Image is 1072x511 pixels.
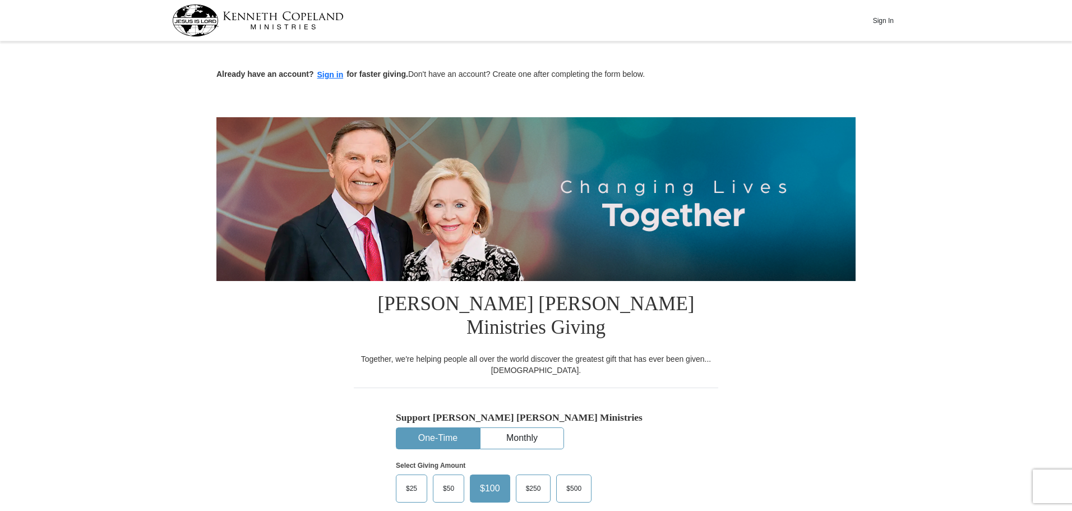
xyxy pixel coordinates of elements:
[314,68,347,81] button: Sign in
[172,4,344,36] img: kcm-header-logo.svg
[396,462,465,469] strong: Select Giving Amount
[354,353,718,376] div: Together, we're helping people all over the world discover the greatest gift that has ever been g...
[354,281,718,353] h1: [PERSON_NAME] [PERSON_NAME] Ministries Giving
[866,12,900,29] button: Sign In
[520,480,547,497] span: $250
[396,412,676,423] h5: Support [PERSON_NAME] [PERSON_NAME] Ministries
[216,68,856,81] p: Don't have an account? Create one after completing the form below.
[400,480,423,497] span: $25
[474,480,506,497] span: $100
[561,480,587,497] span: $500
[480,428,563,449] button: Monthly
[396,428,479,449] button: One-Time
[437,480,460,497] span: $50
[216,70,408,79] strong: Already have an account? for faster giving.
